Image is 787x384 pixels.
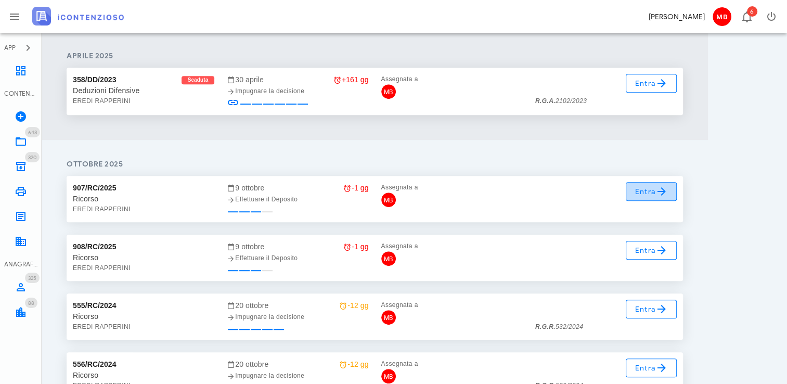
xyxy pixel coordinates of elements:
div: ANAGRAFICA [4,260,37,269]
div: Assegnata a [381,241,523,251]
img: logo-text-2x.png [32,7,124,25]
span: Entra [635,303,668,315]
span: Entra [635,185,668,198]
a: Entra [626,182,677,201]
div: EREDI RAPPERINI [73,322,214,332]
div: 555/RC/2024 [73,300,117,311]
span: 320 [28,154,36,161]
div: -12 gg [339,300,368,311]
span: Distintivo [747,6,757,17]
div: [PERSON_NAME] [649,11,705,22]
span: 643 [28,129,37,136]
div: Ricorso [73,370,214,380]
div: Assegnata a [381,300,523,310]
strong: R.G.A. [535,97,556,105]
div: Deduzioni Difensive [73,85,214,96]
div: -1 gg [343,182,368,194]
div: Effettuare il Deposito [227,253,368,263]
div: Effettuare il Deposito [227,194,368,204]
span: 325 [28,275,36,281]
div: Assegnata a [381,74,523,84]
div: Assegnata a [381,359,523,369]
div: -12 gg [339,359,368,370]
div: -1 gg [343,241,368,252]
span: MB [381,251,396,266]
div: EREDI RAPPERINI [73,96,214,106]
a: Entra [626,74,677,93]
div: 532/2024 [535,322,583,332]
div: 9 ottobre [227,182,368,194]
div: 907/RC/2025 [73,182,117,194]
span: Distintivo [25,127,40,137]
span: Distintivo [25,152,40,162]
span: Entra [635,362,668,374]
div: EREDI RAPPERINI [73,204,214,214]
div: Assegnata a [381,182,523,193]
div: 20 ottobre [227,300,368,311]
span: MB [713,7,731,26]
div: Impugnare la decisione [227,370,368,381]
div: 9 ottobre [227,241,368,252]
span: MB [381,193,396,207]
span: MB [381,369,396,383]
div: 30 aprile [227,74,368,85]
div: Impugnare la decisione [227,86,368,96]
div: 358/DD/2023 [73,74,117,85]
div: +161 gg [333,74,369,85]
h4: ottobre 2025 [67,159,683,170]
div: 556/RC/2024 [73,359,117,370]
div: 2102/2023 [535,96,587,106]
a: Entra [626,359,677,377]
button: MB [709,4,734,29]
div: Ricorso [73,252,214,263]
span: Distintivo [25,298,37,308]
strong: R.G.R. [535,323,556,330]
div: Ricorso [73,311,214,322]
span: Entra [635,244,668,257]
span: MB [381,84,396,99]
span: Distintivo [25,273,40,283]
div: Ricorso [73,194,214,204]
div: 20 ottobre [227,359,368,370]
a: Entra [626,300,677,318]
div: EREDI RAPPERINI [73,263,214,273]
a: Entra [626,241,677,260]
span: Scaduta [188,76,209,84]
span: Entra [635,77,668,89]
div: Impugnare la decisione [227,312,368,322]
h4: aprile 2025 [67,50,683,61]
div: CONTENZIOSO [4,89,37,98]
button: Distintivo [734,4,759,29]
span: MB [381,310,396,325]
div: 908/RC/2025 [73,241,117,252]
span: 88 [28,300,34,306]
